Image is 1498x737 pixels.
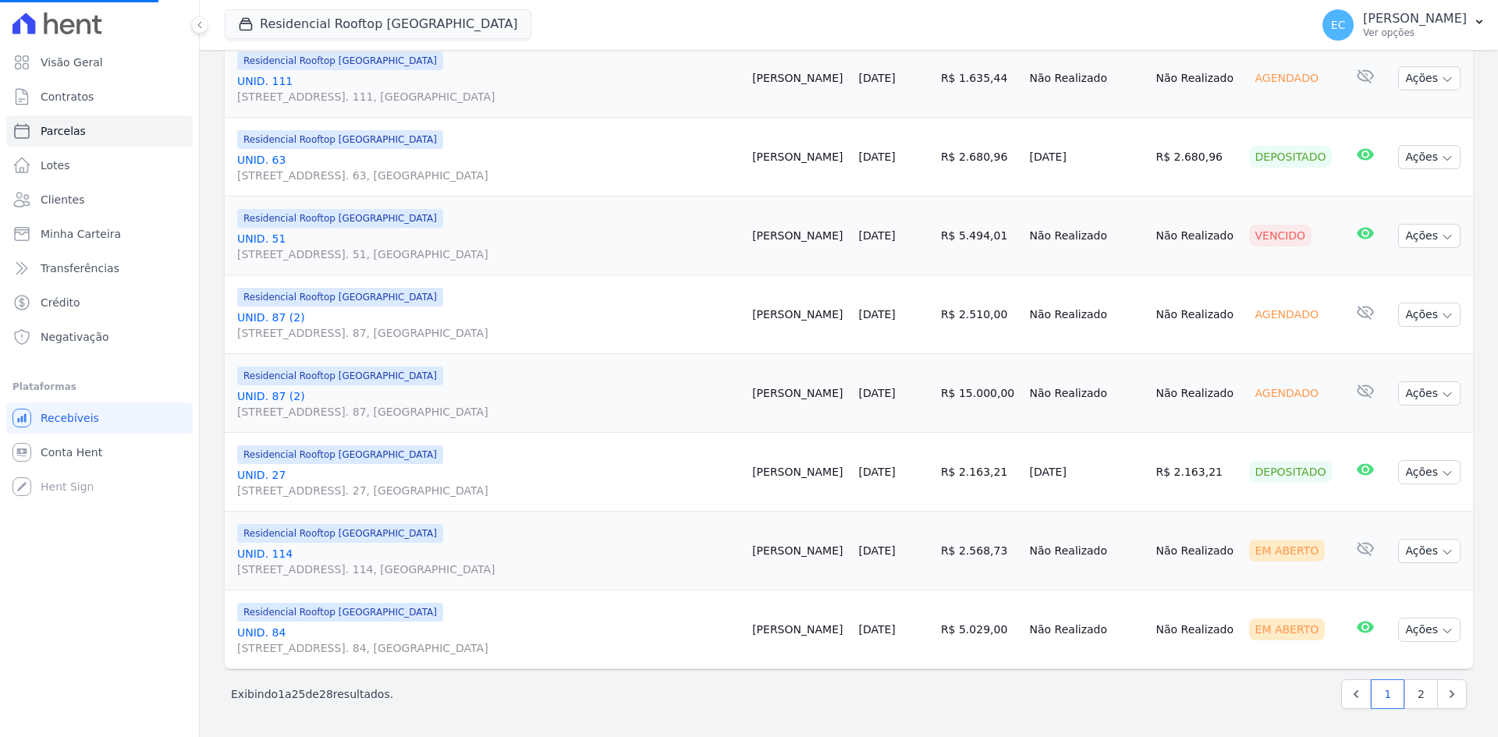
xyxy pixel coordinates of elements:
span: [STREET_ADDRESS]. 51, [GEOGRAPHIC_DATA] [237,246,740,262]
button: Ações [1398,145,1461,169]
span: Parcelas [41,123,86,139]
a: Contratos [6,81,193,112]
td: Não Realizado [1150,512,1243,590]
td: R$ 2.163,21 [1150,433,1243,512]
span: [STREET_ADDRESS]. 63, [GEOGRAPHIC_DATA] [237,168,740,183]
span: Minha Carteira [41,226,121,242]
span: Residencial Rooftop [GEOGRAPHIC_DATA] [237,130,443,149]
div: Em Aberto [1249,540,1326,562]
td: [DATE] [1024,118,1150,197]
span: Negativação [41,329,109,345]
td: Não Realizado [1024,39,1150,118]
button: Ações [1398,303,1461,327]
span: Visão Geral [41,55,103,70]
a: Negativação [6,321,193,353]
span: [STREET_ADDRESS]. 111, [GEOGRAPHIC_DATA] [237,89,740,105]
td: Não Realizado [1150,39,1243,118]
button: Residencial Rooftop [GEOGRAPHIC_DATA] [225,9,531,39]
td: [PERSON_NAME] [746,512,852,590]
td: Não Realizado [1150,590,1243,669]
td: Não Realizado [1024,197,1150,275]
td: [PERSON_NAME] [746,197,852,275]
td: R$ 5.029,00 [935,590,1024,669]
div: Depositado [1249,461,1333,483]
td: [PERSON_NAME] [746,39,852,118]
button: Ações [1398,539,1461,563]
a: UNID. 84[STREET_ADDRESS]. 84, [GEOGRAPHIC_DATA] [237,625,740,656]
span: Lotes [41,158,70,173]
a: Parcelas [6,115,193,147]
a: Lotes [6,150,193,181]
span: [STREET_ADDRESS]. 87, [GEOGRAPHIC_DATA] [237,325,740,341]
span: Residencial Rooftop [GEOGRAPHIC_DATA] [237,603,443,622]
span: Recebíveis [41,410,99,426]
button: Ações [1398,224,1461,248]
div: Vencido [1249,225,1312,246]
td: Não Realizado [1150,197,1243,275]
span: Residencial Rooftop [GEOGRAPHIC_DATA] [237,209,443,228]
a: Visão Geral [6,47,193,78]
td: [PERSON_NAME] [746,354,852,433]
span: [STREET_ADDRESS]. 84, [GEOGRAPHIC_DATA] [237,640,740,656]
td: [PERSON_NAME] [746,590,852,669]
a: Recebíveis [6,402,193,434]
a: [DATE] [858,229,895,242]
td: [DATE] [1024,433,1150,512]
td: R$ 2.680,96 [1150,118,1243,197]
td: Não Realizado [1024,275,1150,354]
a: UNID. 51[STREET_ADDRESS]. 51, [GEOGRAPHIC_DATA] [237,231,740,262]
span: Transferências [41,260,119,276]
a: Transferências [6,253,193,284]
a: Conta Hent [6,437,193,468]
span: 1 [278,688,285,700]
td: R$ 15.000,00 [935,354,1024,433]
span: Residencial Rooftop [GEOGRAPHIC_DATA] [237,445,443,464]
td: Não Realizado [1024,512,1150,590]
span: Residencial Rooftop [GEOGRAPHIC_DATA] [237,524,443,543]
p: [PERSON_NAME] [1363,11,1467,27]
a: Previous [1341,679,1371,709]
td: R$ 2.510,00 [935,275,1024,354]
td: [PERSON_NAME] [746,433,852,512]
span: Residencial Rooftop [GEOGRAPHIC_DATA] [237,51,443,70]
td: Não Realizado [1150,354,1243,433]
a: UNID. 27[STREET_ADDRESS]. 27, [GEOGRAPHIC_DATA] [237,467,740,498]
span: Contratos [41,89,94,105]
a: UNID. 111[STREET_ADDRESS]. 111, [GEOGRAPHIC_DATA] [237,73,740,105]
button: EC [PERSON_NAME] Ver opções [1310,3,1498,47]
td: Não Realizado [1024,590,1150,669]
a: UNID. 114[STREET_ADDRESS]. 114, [GEOGRAPHIC_DATA] [237,546,740,577]
span: 28 [319,688,333,700]
div: Agendado [1249,67,1325,89]
a: UNID. 63[STREET_ADDRESS]. 63, [GEOGRAPHIC_DATA] [237,152,740,183]
td: [PERSON_NAME] [746,118,852,197]
a: [DATE] [858,308,895,321]
span: Residencial Rooftop [GEOGRAPHIC_DATA] [237,288,443,306]
td: Não Realizado [1024,354,1150,433]
span: [STREET_ADDRESS]. 114, [GEOGRAPHIC_DATA] [237,562,740,577]
a: Crédito [6,287,193,318]
span: Crédito [41,295,80,310]
td: [PERSON_NAME] [746,275,852,354]
a: UNID. 87 (2)[STREET_ADDRESS]. 87, [GEOGRAPHIC_DATA] [237,388,740,420]
span: Clientes [41,192,84,207]
td: Não Realizado [1150,275,1243,354]
div: Plataformas [12,377,186,396]
span: 25 [292,688,306,700]
a: Clientes [6,184,193,215]
button: Ações [1398,460,1461,484]
a: [DATE] [858,544,895,557]
span: Conta Hent [41,445,102,460]
a: 2 [1404,679,1438,709]
td: R$ 2.680,96 [935,118,1024,197]
a: 1 [1371,679,1404,709]
a: [DATE] [858,151,895,163]
div: Depositado [1249,146,1333,168]
td: R$ 1.635,44 [935,39,1024,118]
span: [STREET_ADDRESS]. 87, [GEOGRAPHIC_DATA] [237,404,740,420]
button: Ações [1398,618,1461,642]
span: Residencial Rooftop [GEOGRAPHIC_DATA] [237,367,443,385]
span: [STREET_ADDRESS]. 27, [GEOGRAPHIC_DATA] [237,483,740,498]
td: R$ 5.494,01 [935,197,1024,275]
button: Ações [1398,66,1461,90]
